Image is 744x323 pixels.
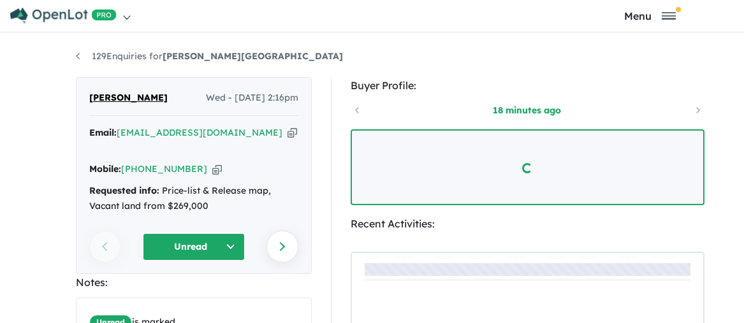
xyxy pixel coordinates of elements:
strong: Requested info: [89,185,159,196]
a: [PHONE_NUMBER] [121,163,207,175]
button: Copy [288,126,297,140]
img: Openlot PRO Logo White [10,8,117,24]
div: Buyer Profile: [351,77,704,94]
a: 129Enquiries for[PERSON_NAME][GEOGRAPHIC_DATA] [76,50,343,62]
span: Wed - [DATE] 2:16pm [206,90,298,106]
button: Unread [143,233,245,261]
button: Copy [212,162,222,176]
button: Toggle navigation [560,10,741,22]
div: Recent Activities: [351,215,704,233]
div: Notes: [76,274,312,291]
div: Price-list & Release map, Vacant land from $269,000 [89,183,298,214]
a: 18 minutes ago [473,104,581,117]
span: [PERSON_NAME] [89,90,168,106]
a: [EMAIL_ADDRESS][DOMAIN_NAME] [117,127,282,138]
nav: breadcrumb [76,49,669,64]
strong: Email: [89,127,117,138]
strong: Mobile: [89,163,121,175]
strong: [PERSON_NAME][GEOGRAPHIC_DATA] [163,50,343,62]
